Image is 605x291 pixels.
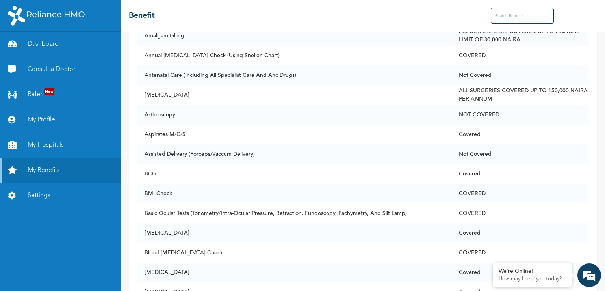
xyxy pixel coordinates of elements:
input: Search Benefits... [491,8,554,24]
td: Arthroscopy [137,105,451,125]
td: Covered [451,263,589,282]
td: Not Covered [451,144,589,164]
td: ALL DENTAL CARE COVERED UP TO ANNUAL LIMIT OF 30,000 NAIRA [451,26,589,46]
td: Antenatal Care (Including All Specialist Care And Anc Drugs) [137,65,451,85]
h2: Benefit [129,10,155,22]
div: FAQs [77,248,150,272]
td: Aspirates M/C/S [137,125,451,144]
td: Covered [451,164,589,184]
td: BMI Check [137,184,451,203]
td: COVERED [451,184,589,203]
td: Not Covered [451,65,589,85]
p: How may I help you today? [499,276,566,282]
div: Conversation(s) [41,44,132,55]
span: No previous conversation [42,106,112,186]
td: NOT COVERED [451,105,589,125]
td: COVERED [451,243,589,263]
span: Conversation [4,261,77,267]
td: [MEDICAL_DATA] [137,263,451,282]
div: Minimize live chat window [129,4,148,23]
td: [MEDICAL_DATA] [137,223,451,243]
td: [MEDICAL_DATA] [137,85,451,105]
span: New [44,88,54,95]
td: Annual [MEDICAL_DATA] Check (Using Snellen Chart) [137,46,451,65]
td: BCG [137,164,451,184]
td: ALL SURGERIES COVERED UP TO 150,000 NAIRA PER ANNUM [451,85,589,105]
img: RelianceHMO's Logo [8,6,85,26]
td: Amalgam Filling [137,26,451,46]
div: We're Online! [499,268,566,275]
td: Blood [MEDICAL_DATA] Check [137,243,451,263]
td: Covered [451,223,589,243]
td: Basic Ocular Tests (Tonometry/Intra-Ocular Pressure, Refraction, Fundoscopy, Pachymetry, And Slit... [137,203,451,223]
td: Assisted Delivery (Forceps/Vaccum Delivery) [137,144,451,164]
td: Covered [451,125,589,144]
td: COVERED [451,203,589,223]
td: COVERED [451,46,589,65]
div: Chat Now [49,198,105,213]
